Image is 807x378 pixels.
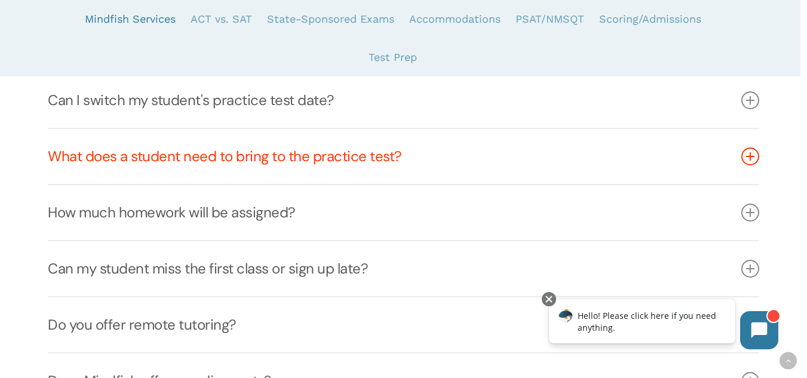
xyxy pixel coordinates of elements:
[48,185,759,240] a: How much homework will be assigned?
[369,38,417,76] a: Test Prep
[536,290,790,361] iframe: Chatbot
[48,129,759,184] a: What does a student need to bring to the practice test?
[48,297,759,352] a: Do you offer remote tutoring?
[48,73,759,128] a: Can I switch my student's practice test date?
[48,241,759,296] a: Can my student miss the first class or sign up late?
